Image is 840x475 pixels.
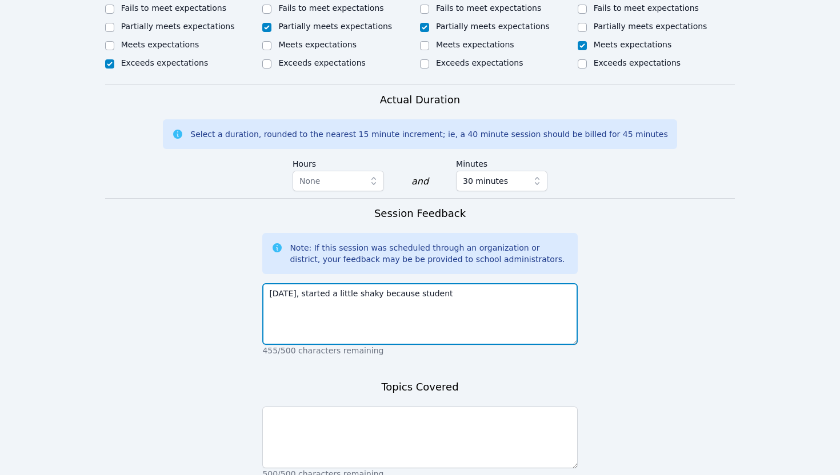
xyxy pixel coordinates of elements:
button: 30 minutes [456,171,547,191]
h3: Topics Covered [381,379,458,395]
label: Partially meets expectations [436,22,550,31]
label: Hours [293,154,384,171]
h3: Session Feedback [374,206,466,222]
label: Exceeds expectations [436,58,523,67]
textarea: [DATE], started a little shaky because student [262,283,577,345]
h3: Actual Duration [380,92,460,108]
p: 455/500 characters remaining [262,345,577,356]
label: Meets expectations [121,40,199,49]
label: Meets expectations [278,40,357,49]
label: Fails to meet expectations [278,3,383,13]
div: Select a duration, rounded to the nearest 15 minute increment; ie, a 40 minute session should be ... [190,128,667,140]
div: Note: If this session was scheduled through an organization or district, your feedback may be be ... [290,242,568,265]
label: Minutes [456,154,547,171]
span: 30 minutes [463,174,508,188]
label: Partially meets expectations [594,22,707,31]
label: Exceeds expectations [594,58,681,67]
label: Fails to meet expectations [594,3,699,13]
button: None [293,171,384,191]
label: Partially meets expectations [278,22,392,31]
div: and [411,175,429,188]
label: Fails to meet expectations [436,3,541,13]
label: Exceeds expectations [121,58,208,67]
label: Meets expectations [594,40,672,49]
label: Fails to meet expectations [121,3,226,13]
label: Exceeds expectations [278,58,365,67]
label: Meets expectations [436,40,514,49]
span: None [299,176,321,186]
label: Partially meets expectations [121,22,235,31]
